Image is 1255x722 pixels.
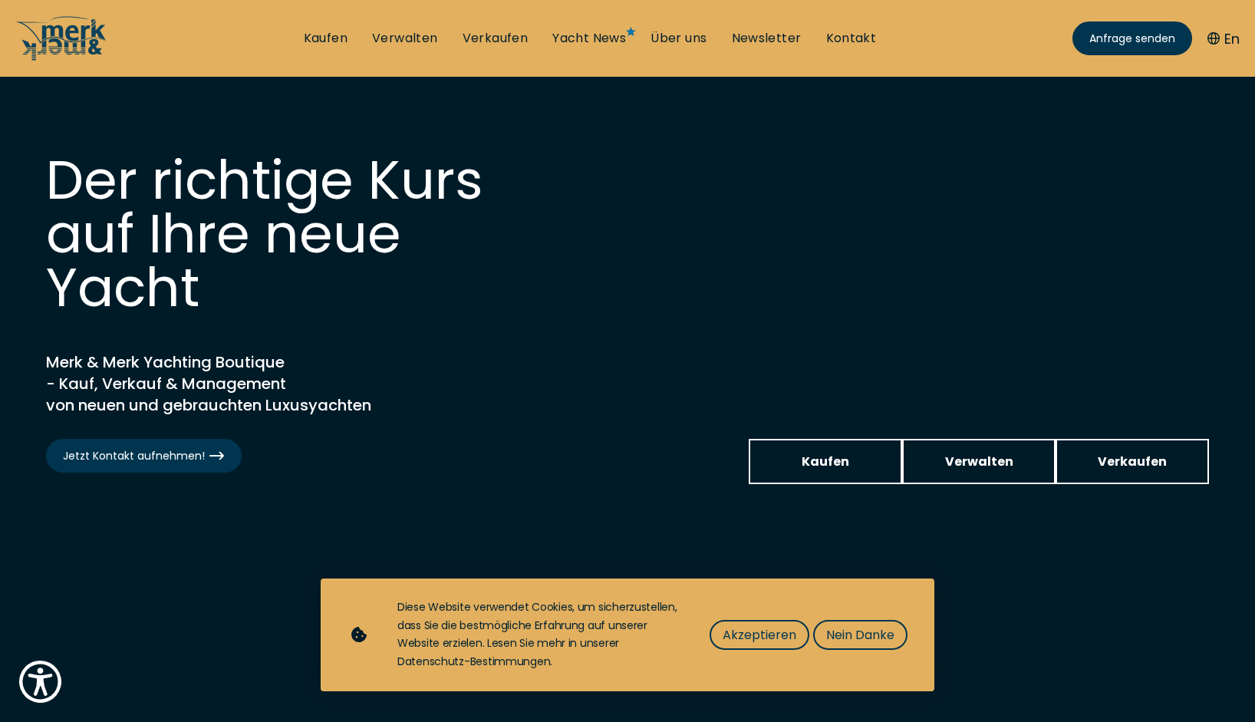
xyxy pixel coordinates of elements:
span: Anfrage senden [1089,31,1175,47]
a: Newsletter [732,30,802,47]
a: Datenschutz-Bestimmungen [397,654,550,669]
span: Jetzt Kontakt aufnehmen! [63,448,225,464]
a: Verkaufen [463,30,529,47]
a: Verwalten [902,439,1056,484]
button: Akzeptieren [710,620,809,650]
a: Jetzt Kontakt aufnehmen! [46,439,242,473]
a: Über uns [651,30,707,47]
button: En [1207,28,1240,49]
div: Diese Website verwendet Cookies, um sicherzustellen, dass Sie die bestmögliche Erfahrung auf unse... [397,598,679,671]
span: Nein Danke [826,625,894,645]
span: Kaufen [802,452,849,471]
h1: Der richtige Kurs auf Ihre neue Yacht [46,153,506,315]
a: Anfrage senden [1072,21,1192,55]
span: Akzeptieren [723,625,796,645]
a: Kaufen [749,439,902,484]
a: Verkaufen [1056,439,1209,484]
a: Kontakt [826,30,877,47]
span: Verwalten [945,452,1013,471]
a: Yacht News [552,30,626,47]
a: Kaufen [304,30,348,47]
span: Verkaufen [1098,452,1167,471]
button: Nein Danke [813,620,907,650]
button: Show Accessibility Preferences [15,657,65,707]
h2: Merk & Merk Yachting Boutique - Kauf, Verkauf & Management von neuen und gebrauchten Luxusyachten [46,351,430,416]
a: Verwalten [372,30,438,47]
